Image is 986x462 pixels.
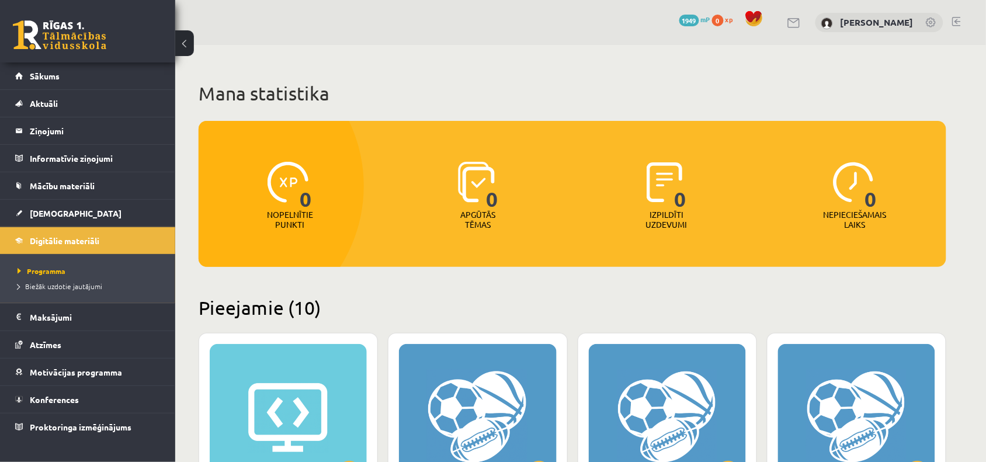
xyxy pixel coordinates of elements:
a: 0 xp [712,15,739,24]
span: Motivācijas programma [30,367,122,377]
p: Nopelnītie punkti [267,210,313,230]
a: 1949 mP [679,15,710,24]
a: Sākums [15,62,161,89]
legend: Ziņojumi [30,117,161,144]
span: Atzīmes [30,339,61,350]
h1: Mana statistika [199,82,946,105]
a: Rīgas 1. Tālmācības vidusskola [13,20,106,50]
p: Apgūtās tēmas [456,210,501,230]
a: Proktoringa izmēģinājums [15,414,161,440]
a: [PERSON_NAME] [841,16,914,28]
a: Motivācijas programma [15,359,161,385]
img: icon-learned-topics-4a711ccc23c960034f471b6e78daf4a3bad4a20eaf4de84257b87e66633f6470.svg [458,162,495,203]
a: Biežāk uzdotie jautājumi [18,281,164,291]
span: Proktoringa izmēģinājums [30,422,131,432]
legend: Maksājumi [30,304,161,331]
img: icon-xp-0682a9bc20223a9ccc6f5883a126b849a74cddfe5390d2b41b4391c66f2066e7.svg [268,162,308,203]
a: Mācību materiāli [15,172,161,199]
span: 0 [712,15,724,26]
span: 0 [865,162,877,210]
img: icon-clock-7be60019b62300814b6bd22b8e044499b485619524d84068768e800edab66f18.svg [833,162,874,203]
a: Aktuāli [15,90,161,117]
a: Maksājumi [15,304,161,331]
a: Digitālie materiāli [15,227,161,254]
span: Aktuāli [30,98,58,109]
a: Informatīvie ziņojumi [15,145,161,172]
img: icon-completed-tasks-ad58ae20a441b2904462921112bc710f1caf180af7a3daa7317a5a94f2d26646.svg [647,162,683,203]
p: Nepieciešamais laiks [824,210,887,230]
span: mP [701,15,710,24]
a: Programma [18,266,164,276]
span: 0 [300,162,312,210]
a: [DEMOGRAPHIC_DATA] [15,200,161,227]
span: Konferences [30,394,79,405]
span: xp [725,15,733,24]
span: Digitālie materiāli [30,235,99,246]
span: Biežāk uzdotie jautājumi [18,282,102,291]
span: Sākums [30,71,60,81]
a: Konferences [15,386,161,413]
span: Programma [18,266,65,276]
img: Daniela Kainaize [821,18,833,29]
p: Izpildīti uzdevumi [644,210,689,230]
span: 0 [486,162,498,210]
legend: Informatīvie ziņojumi [30,145,161,172]
a: Atzīmes [15,331,161,358]
span: 0 [674,162,686,210]
a: Ziņojumi [15,117,161,144]
span: Mācību materiāli [30,180,95,191]
span: 1949 [679,15,699,26]
span: [DEMOGRAPHIC_DATA] [30,208,121,218]
h2: Pieejamie (10) [199,296,946,319]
